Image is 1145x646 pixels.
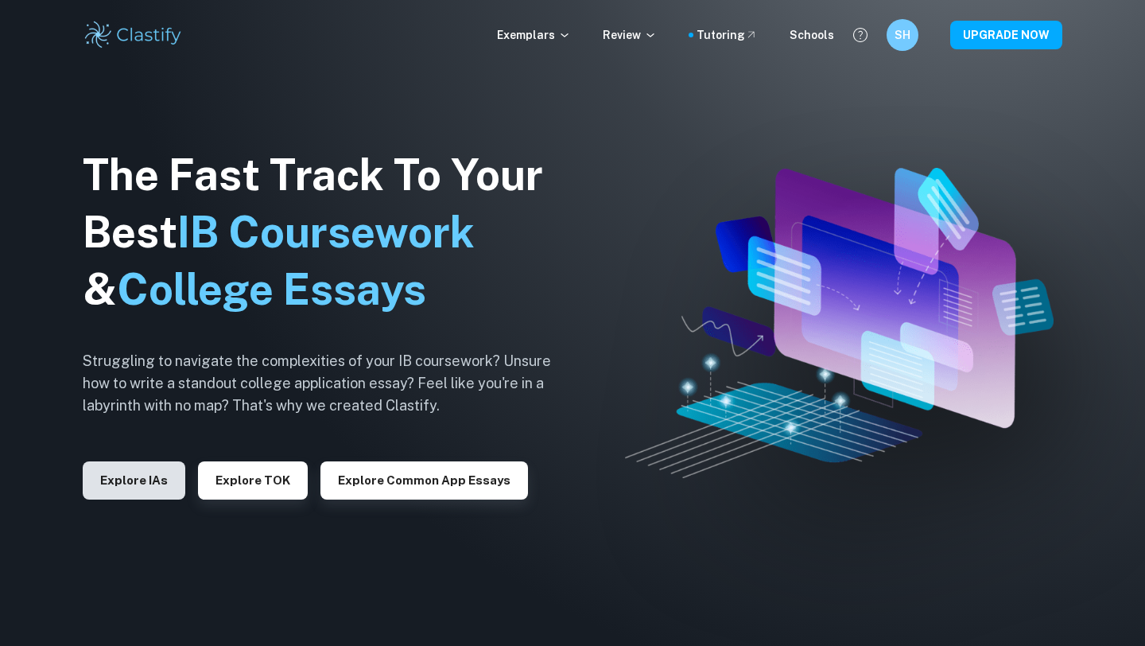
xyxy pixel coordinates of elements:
h6: SH [894,26,912,44]
p: Review [603,26,657,44]
button: UPGRADE NOW [950,21,1062,49]
a: Explore IAs [83,472,185,487]
img: Clastify logo [83,19,184,51]
a: Schools [790,26,834,44]
h6: Struggling to navigate the complexities of your IB coursework? Unsure how to write a standout col... [83,350,576,417]
a: Explore Common App essays [320,472,528,487]
p: Exemplars [497,26,571,44]
h1: The Fast Track To Your Best & [83,146,576,318]
img: Clastify hero [625,168,1054,478]
a: Tutoring [697,26,758,44]
button: SH [887,19,918,51]
button: Help and Feedback [847,21,874,49]
span: IB Coursework [177,207,475,257]
button: Explore TOK [198,461,308,500]
button: Explore Common App essays [320,461,528,500]
a: Explore TOK [198,472,308,487]
button: Explore IAs [83,461,185,500]
span: College Essays [117,264,426,314]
